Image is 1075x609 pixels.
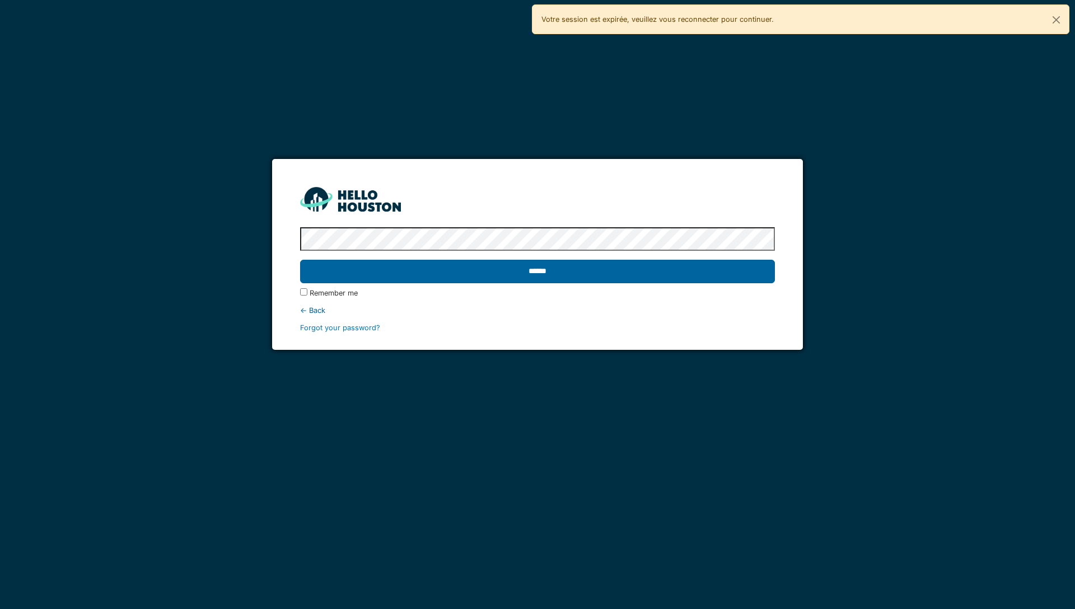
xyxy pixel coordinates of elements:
[300,187,401,211] img: HH_line-BYnF2_Hg.png
[300,305,774,316] div: ← Back
[300,324,380,332] a: Forgot your password?
[1044,5,1069,35] button: Close
[310,288,358,298] label: Remember me
[532,4,1069,34] div: Votre session est expirée, veuillez vous reconnecter pour continuer.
